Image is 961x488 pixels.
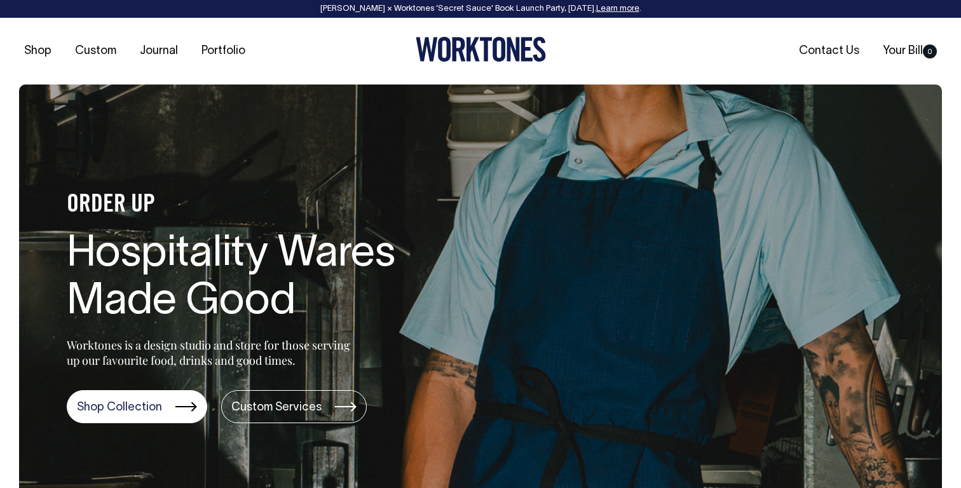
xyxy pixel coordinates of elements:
div: [PERSON_NAME] × Worktones ‘Secret Sauce’ Book Launch Party, [DATE]. . [13,4,948,13]
span: 0 [923,44,937,58]
a: Custom [70,41,121,62]
a: Learn more [596,5,639,13]
a: Shop [19,41,57,62]
p: Worktones is a design studio and store for those serving up our favourite food, drinks and good t... [67,337,356,368]
a: Contact Us [794,41,864,62]
a: Portfolio [196,41,250,62]
a: Shop Collection [67,390,207,423]
a: Journal [135,41,183,62]
h4: ORDER UP [67,192,474,219]
h1: Hospitality Wares Made Good [67,231,474,327]
a: Custom Services [221,390,367,423]
a: Your Bill0 [878,41,942,62]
